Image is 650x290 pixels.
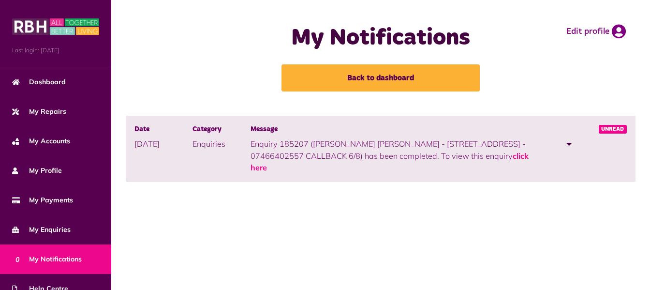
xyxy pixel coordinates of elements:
[134,138,192,150] p: [DATE]
[12,254,23,264] span: 0
[12,225,71,235] span: My Enquiries
[566,24,626,39] a: Edit profile
[599,125,627,134] span: Unread
[281,64,480,92] a: Back to dashboard
[12,166,62,176] span: My Profile
[12,195,73,205] span: My Payments
[12,17,99,36] img: MyRBH
[192,138,251,150] p: Enquiries
[12,136,70,146] span: My Accounts
[12,107,66,117] span: My Repairs
[251,151,529,172] a: click here
[12,77,66,87] span: Dashboard
[134,124,192,135] span: Date
[256,24,506,52] h1: My Notifications
[12,46,99,55] span: Last login: [DATE]
[192,124,251,135] span: Category
[12,254,82,264] span: My Notifications
[251,124,540,135] span: Message
[251,138,540,173] p: Enquiry 185207 ([PERSON_NAME] [PERSON_NAME] - [STREET_ADDRESS] - 07466402557 CALLBACK 6/8) has be...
